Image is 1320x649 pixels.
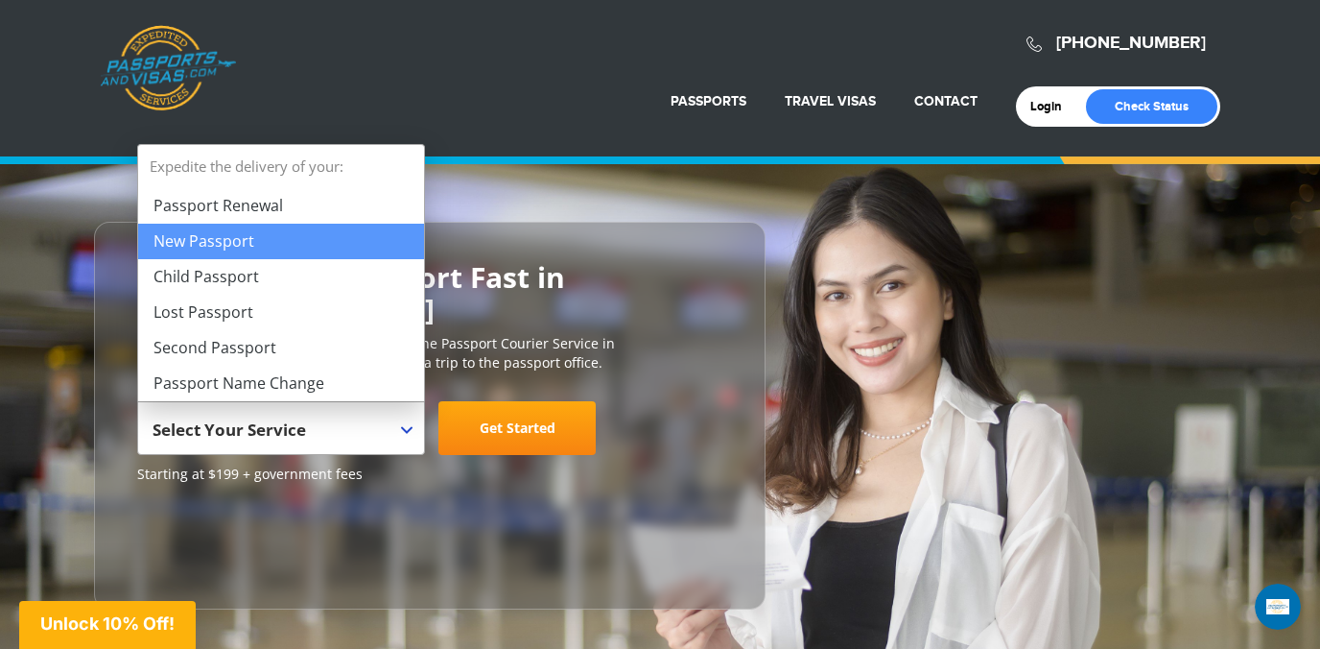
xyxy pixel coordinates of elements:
a: Travel Visas [785,93,876,109]
li: Passport Name Change [138,366,424,401]
span: Unlock 10% Off! [40,613,175,634]
a: [PHONE_NUMBER] [1056,33,1206,54]
li: Expedite the delivery of your: [138,145,424,401]
iframe: Intercom live chat [1255,584,1301,630]
a: Passports [671,93,746,109]
h2: Get Your U.S. Passport Fast in [GEOGRAPHIC_DATA] [137,261,722,324]
span: Select Your Service [153,419,306,441]
strong: Expedite the delivery of your: [138,145,424,188]
a: Passports & [DOMAIN_NAME] [100,25,236,111]
iframe: Customer reviews powered by Trustpilot [137,493,281,589]
span: Select Your Service [153,409,405,463]
li: Child Passport [138,259,424,295]
div: Unlock 10% Off! [19,601,196,649]
a: Login [1030,99,1075,114]
a: Get Started [438,401,596,455]
span: Select Your Service [137,401,425,455]
li: Passport Renewal [138,188,424,224]
li: Lost Passport [138,295,424,330]
li: New Passport [138,224,424,259]
a: Check Status [1086,89,1217,124]
a: Contact [914,93,978,109]
p: [DOMAIN_NAME] is the #1 most trusted online Passport Courier Service in [GEOGRAPHIC_DATA]. We sav... [137,334,722,373]
li: Second Passport [138,330,424,366]
span: Starting at $199 + government fees [137,465,722,484]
